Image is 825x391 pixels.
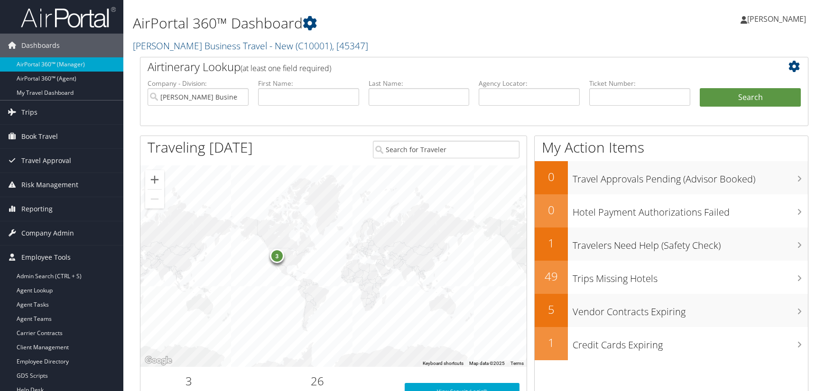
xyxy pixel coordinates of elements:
img: airportal-logo.png [21,6,116,28]
h3: Trips Missing Hotels [573,267,808,285]
span: Travel Approval [21,149,71,173]
a: [PERSON_NAME] Business Travel - New [133,39,368,52]
span: Map data ©2025 [469,361,505,366]
h2: 5 [535,301,568,318]
a: 1Credit Cards Expiring [535,327,808,360]
h2: 0 [535,169,568,185]
button: Zoom in [145,170,164,189]
span: ( C10001 ) [296,39,332,52]
button: Search [700,88,801,107]
a: 49Trips Missing Hotels [535,261,808,294]
h3: Vendor Contracts Expiring [573,300,808,318]
label: Last Name: [369,79,470,88]
h2: 26 [244,373,390,389]
span: Company Admin [21,221,74,245]
input: Search for Traveler [373,141,519,158]
span: Reporting [21,197,53,221]
h1: Traveling [DATE] [148,137,253,157]
label: Ticket Number: [589,79,690,88]
a: Terms (opens in new tab) [510,361,524,366]
a: 0Travel Approvals Pending (Advisor Booked) [535,161,808,194]
a: [PERSON_NAME] [741,5,816,33]
h2: 1 [535,235,568,251]
span: Book Travel [21,125,58,148]
span: Dashboards [21,34,60,57]
a: 0Hotel Payment Authorizations Failed [535,194,808,227]
h3: Credit Cards Expiring [573,334,808,352]
h2: Airtinerary Lookup [148,59,745,75]
h1: AirPortal 360™ Dashboard [133,13,588,33]
h3: Hotel Payment Authorizations Failed [573,201,808,219]
span: Risk Management [21,173,78,197]
h2: 49 [535,268,568,284]
h3: Travelers Need Help (Safety Check) [573,234,808,252]
h1: My Action Items [535,137,808,157]
span: Employee Tools [21,246,71,269]
label: First Name: [258,79,359,88]
a: 1Travelers Need Help (Safety Check) [535,227,808,261]
h2: 3 [148,373,230,389]
span: (at least one field required) [241,63,331,73]
button: Zoom out [145,190,164,209]
span: Trips [21,100,37,124]
h3: Travel Approvals Pending (Advisor Booked) [573,168,808,186]
a: Open this area in Google Maps (opens a new window) [143,355,174,367]
h2: 1 [535,335,568,351]
h2: 0 [535,202,568,218]
img: Google [143,355,174,367]
div: 3 [270,249,284,263]
span: , [ 45347 ] [332,39,368,52]
button: Keyboard shortcuts [423,360,463,367]
label: Company - Division: [148,79,249,88]
label: Agency Locator: [479,79,580,88]
a: 5Vendor Contracts Expiring [535,294,808,327]
span: [PERSON_NAME] [747,14,806,24]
